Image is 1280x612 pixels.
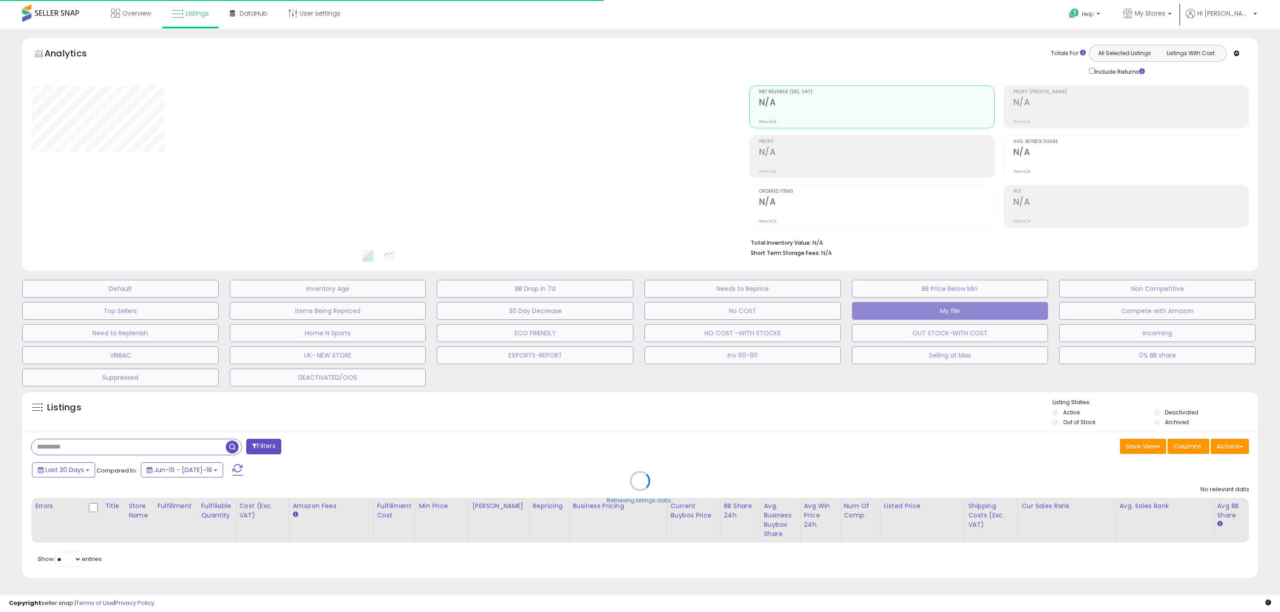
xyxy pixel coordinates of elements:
small: Prev: N/A [759,119,776,124]
small: Prev: N/A [1013,219,1031,224]
span: ROI [1013,189,1248,194]
button: Compete with Amazon [1059,302,1256,320]
a: Hi [PERSON_NAME] [1186,9,1257,29]
button: Inventory Age [230,280,426,298]
span: Ordered Items [759,189,994,194]
button: Incoming [1059,324,1256,342]
span: My Stores [1135,9,1165,18]
button: BB Drop in 7d [437,280,633,298]
span: Profit [759,139,994,144]
button: VIRBAC [22,346,219,364]
button: OUT STOCK-WITH COST [852,324,1048,342]
button: ECO FRIENDLY [437,324,633,342]
span: Help [1082,10,1094,18]
b: Total Inventory Value: [751,239,811,246]
span: Net Revenue (Exc. VAT) [759,90,994,95]
a: Help [1062,1,1109,29]
div: Include Returns [1082,66,1156,76]
button: Needs to Reprice [644,280,841,298]
b: Short Term Storage Fees: [751,249,820,257]
div: seller snap | | [9,599,154,608]
small: Prev: N/A [759,169,776,174]
button: Listings With Cost [1157,48,1224,59]
div: Totals For [1051,49,1086,58]
h2: N/A [1013,197,1248,209]
span: Avg. Buybox Share [1013,139,1248,144]
button: Inv 60-90 [644,346,841,364]
span: Hi [PERSON_NAME] [1197,9,1251,18]
h2: N/A [759,147,994,159]
button: Suppressed [22,369,219,386]
h2: N/A [759,97,994,109]
button: BB Price Below Min [852,280,1048,298]
button: Home N Sports [230,324,426,342]
button: No COST [644,302,841,320]
button: Selling at Max [852,346,1048,364]
span: DataHub [240,9,268,18]
strong: Copyright [9,599,41,607]
button: Need to Replenish [22,324,219,342]
a: Privacy Policy [115,599,154,607]
button: NO COST -WITH STOCKS [644,324,841,342]
a: Terms of Use [76,599,114,607]
h2: N/A [759,197,994,209]
button: Non Competitive [1059,280,1256,298]
small: Prev: N/A [759,219,776,224]
small: Prev: N/A [1013,169,1031,174]
button: 0% BB share [1059,346,1256,364]
button: Default [22,280,219,298]
button: My file [852,302,1048,320]
button: Top Sellers [22,302,219,320]
small: Prev: N/A [1013,119,1031,124]
h5: Analytics [44,47,104,62]
span: Listings [186,9,209,18]
span: Profit [PERSON_NAME] [1013,90,1248,95]
button: All Selected Listings [1092,48,1158,59]
button: EXPORTS-REPORT [437,346,633,364]
li: N/A [751,237,1242,247]
div: Retrieving listings data.. [607,497,673,505]
h2: N/A [1013,97,1248,109]
span: Overview [122,9,151,18]
button: UK- NEW STORE [230,346,426,364]
i: Get Help [1068,8,1080,19]
button: DEACTIVATED/OOS [230,369,426,386]
span: N/A [821,249,832,257]
button: Items Being Repriced [230,302,426,320]
button: 30 Day Decrease [437,302,633,320]
h2: N/A [1013,147,1248,159]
